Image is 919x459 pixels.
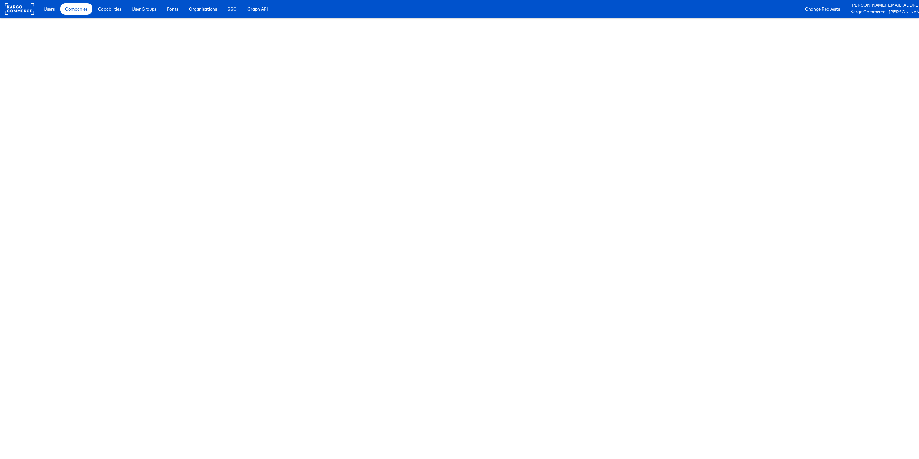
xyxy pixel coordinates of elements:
a: Graph API [243,3,273,15]
a: SSO [223,3,242,15]
a: Organisations [184,3,222,15]
span: SSO [228,6,237,12]
a: Capabilities [93,3,126,15]
a: [PERSON_NAME][EMAIL_ADDRESS][PERSON_NAME][DOMAIN_NAME] [850,2,914,9]
span: Companies [65,6,87,12]
span: Organisations [189,6,217,12]
span: Users [44,6,55,12]
a: Companies [60,3,92,15]
span: Capabilities [98,6,121,12]
a: User Groups [127,3,161,15]
span: Fonts [167,6,178,12]
a: Kargo Commerce - [PERSON_NAME] [850,9,914,16]
a: Users [39,3,59,15]
span: User Groups [132,6,156,12]
span: Graph API [247,6,268,12]
a: Fonts [162,3,183,15]
a: Change Requests [800,3,845,15]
